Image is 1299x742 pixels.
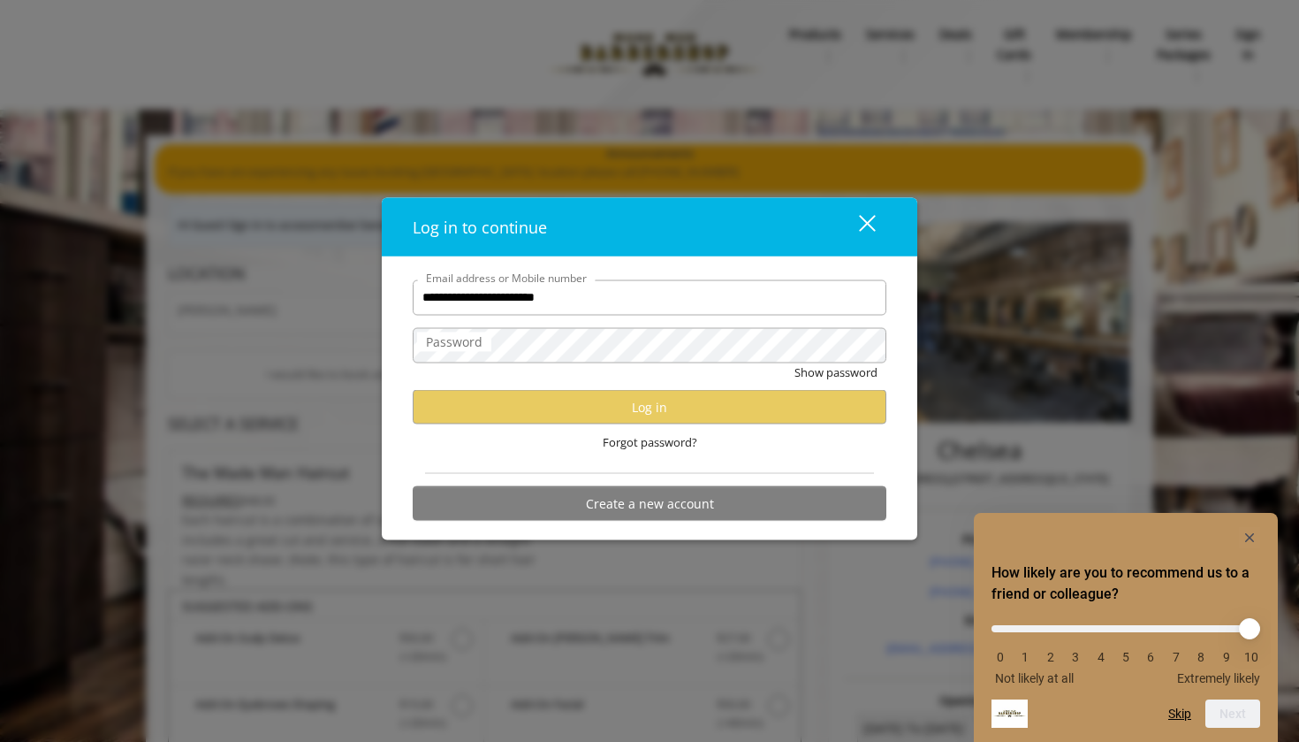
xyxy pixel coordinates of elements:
span: Extremely likely [1177,671,1260,685]
button: Hide survey [1239,527,1260,548]
span: Forgot password? [603,433,697,452]
li: 8 [1192,650,1210,664]
li: 4 [1092,650,1110,664]
li: 6 [1142,650,1159,664]
input: Password [413,327,886,363]
button: Skip [1168,707,1191,721]
button: Log in [413,390,886,425]
label: Email address or Mobile number [417,269,596,286]
button: close dialog [826,209,886,245]
li: 7 [1167,650,1185,664]
li: 0 [991,650,1009,664]
button: Next question [1205,700,1260,728]
li: 9 [1218,650,1235,664]
input: Email address or Mobile number [413,279,886,315]
button: Show password [794,363,877,381]
div: How likely are you to recommend us to a friend or colleague? Select an option from 0 to 10, with ... [991,527,1260,728]
li: 5 [1117,650,1135,664]
li: 3 [1067,650,1084,664]
li: 2 [1042,650,1060,664]
li: 10 [1242,650,1260,664]
span: Not likely at all [995,671,1074,685]
button: Create a new account [413,486,886,521]
li: 1 [1016,650,1034,664]
h2: How likely are you to recommend us to a friend or colleague? Select an option from 0 to 10, with ... [991,562,1260,605]
div: How likely are you to recommend us to a friend or colleague? Select an option from 0 to 10, with ... [991,612,1260,685]
span: Log in to continue [413,216,547,237]
div: close dialog [839,214,874,241]
label: Password [417,332,491,351]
